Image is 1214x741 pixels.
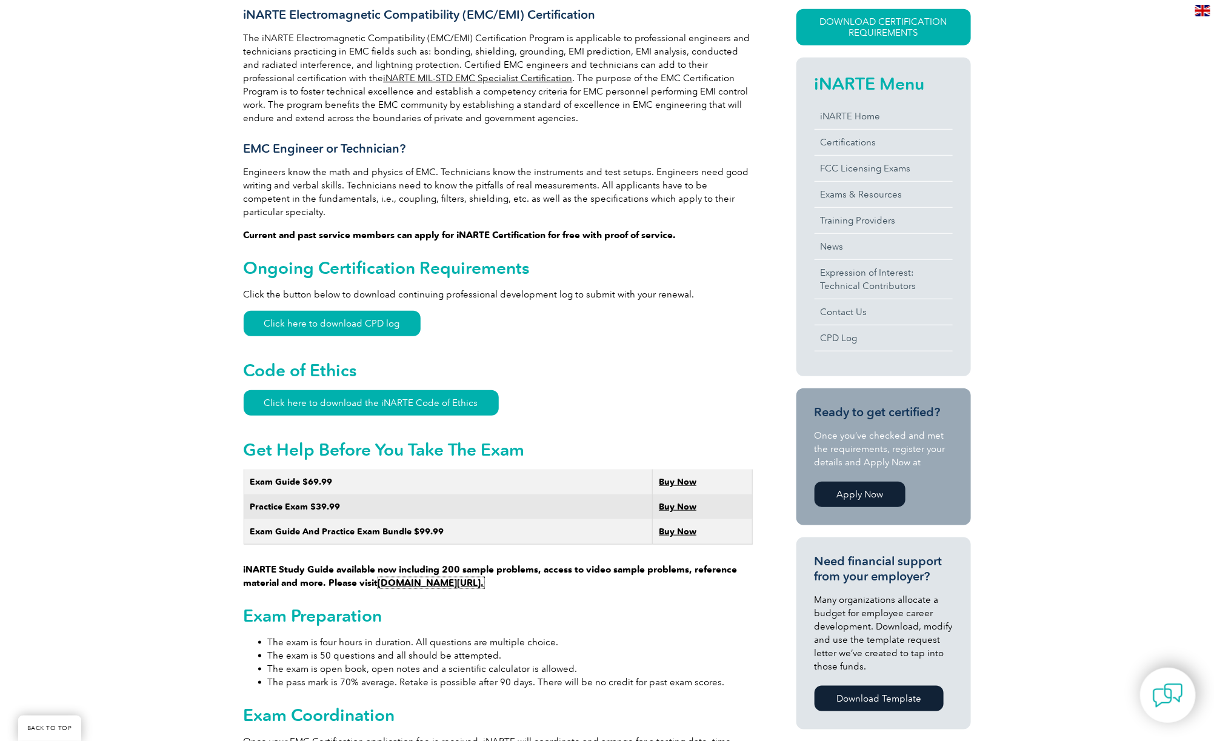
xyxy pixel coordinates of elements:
a: Certifications [815,130,953,155]
h2: Exam Coordination [244,705,753,725]
a: Expression of Interest:Technical Contributors [815,260,953,299]
a: News [815,234,953,259]
a: Contact Us [815,299,953,325]
a: Buy Now [659,477,696,487]
a: Apply Now [815,482,905,507]
strong: iNARTE Study Guide available now including 200 sample problems, access to video sample problems, ... [244,564,738,588]
h3: Need financial support from your employer? [815,554,953,584]
li: The exam is 50 questions and all should be attempted. [268,649,753,662]
a: Buy Now [659,502,696,512]
p: The iNARTE Electromagnetic Compatibility (EMC/EMI) Certification Program is applicable to profess... [244,32,753,125]
li: The pass mark is 70% average. Retake is possible after 90 days. There will be no credit for past ... [268,676,753,689]
h2: iNARTE Menu [815,74,953,93]
a: iNARTE Home [815,104,953,129]
li: The exam is open book, open notes and a scientific calculator is allowed. [268,662,753,676]
p: Click the button below to download continuing professional development log to submit with your re... [244,288,753,301]
img: en [1195,5,1210,16]
strong: Exam Guide $69.99 [250,477,333,487]
li: The exam is four hours in duration. All questions are multiple choice. [268,636,753,649]
img: contact-chat.png [1153,680,1183,711]
a: Click here to download the iNARTE Code of Ethics [244,390,499,416]
h3: EMC Engineer or Technician? [244,141,753,156]
h2: Get Help Before You Take The Exam [244,440,753,459]
a: [DOMAIN_NAME][URL]. [378,577,484,588]
a: BACK TO TOP [18,716,81,741]
a: Buy Now [659,527,696,537]
strong: Current and past service members can apply for iNARTE Certification for free with proof of service. [244,230,676,241]
p: Many organizations allocate a budget for employee career development. Download, modify and use th... [815,593,953,673]
h3: Ready to get certified? [815,405,953,420]
a: Exams & Resources [815,182,953,207]
a: CPD Log [815,325,953,351]
a: Download Certification Requirements [796,9,971,45]
a: FCC Licensing Exams [815,156,953,181]
a: Download Template [815,686,944,711]
p: Once you’ve checked and met the requirements, register your details and Apply Now at [815,429,953,469]
strong: Exam Guide And Practice Exam Bundle $99.99 [250,527,444,537]
p: Engineers know the math and physics of EMC. Technicians know the instruments and test setups. Eng... [244,165,753,219]
a: iNARTE MIL-STD EMC Specialist Certification [384,73,573,84]
strong: Practice Exam $39.99 [250,502,341,512]
a: Click here to download CPD log [244,311,421,336]
h2: Ongoing Certification Requirements [244,258,753,277]
h2: Exam Preparation [244,606,753,625]
h3: iNARTE Electromagnetic Compatibility (EMC/EMI) Certification [244,7,753,22]
h2: Code of Ethics [244,361,753,380]
a: Training Providers [815,208,953,233]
